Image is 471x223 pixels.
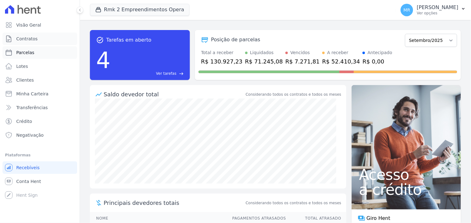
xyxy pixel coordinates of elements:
span: Contratos [16,36,37,42]
div: R$ 52.410,34 [322,57,360,66]
span: Acesso [359,167,454,182]
p: Ver opções [417,11,459,16]
span: Transferências [16,104,48,111]
a: Parcelas [2,46,77,59]
div: R$ 130.927,23 [201,57,243,66]
a: Lotes [2,60,77,73]
span: a crédito [359,182,454,197]
span: task_alt [96,36,104,44]
a: Transferências [2,101,77,114]
button: Rmk 2 Empreendimentos Opera [90,4,190,16]
a: Crédito [2,115,77,128]
div: Posição de parcelas [211,36,260,43]
div: Plataformas [5,151,75,159]
div: Liquidados [250,49,274,56]
span: Recebíveis [16,165,40,171]
button: MR [PERSON_NAME] Ver opções [396,1,471,19]
a: Recebíveis [2,161,77,174]
a: Conta Hent [2,175,77,188]
span: Minha Carteira [16,91,48,97]
div: Saldo devedor total [104,90,245,99]
div: R$ 71.245,08 [245,57,283,66]
div: Considerando todos os contratos e todos os meses [246,92,341,97]
span: east [179,71,184,76]
span: Ver tarefas [156,71,176,76]
span: Lotes [16,63,28,69]
div: Vencidos [290,49,310,56]
a: Contratos [2,33,77,45]
span: Parcelas [16,49,34,56]
div: R$ 7.271,81 [285,57,320,66]
a: Visão Geral [2,19,77,31]
span: Negativação [16,132,44,138]
a: Minha Carteira [2,88,77,100]
span: Visão Geral [16,22,41,28]
div: A receber [327,49,349,56]
div: Antecipado [368,49,392,56]
span: Clientes [16,77,34,83]
span: Considerando todos os contratos e todos os meses [246,200,341,206]
div: R$ 0,00 [363,57,392,66]
span: Tarefas em aberto [106,36,151,44]
a: Clientes [2,74,77,86]
a: Ver tarefas east [113,71,184,76]
p: [PERSON_NAME] [417,4,459,11]
span: Giro Hent [367,215,390,222]
a: Negativação [2,129,77,141]
div: 4 [96,44,111,76]
span: Conta Hent [16,178,41,185]
span: MR [404,8,410,12]
span: Crédito [16,118,32,124]
span: Principais devedores totais [104,199,245,207]
div: Total a receber [201,49,243,56]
